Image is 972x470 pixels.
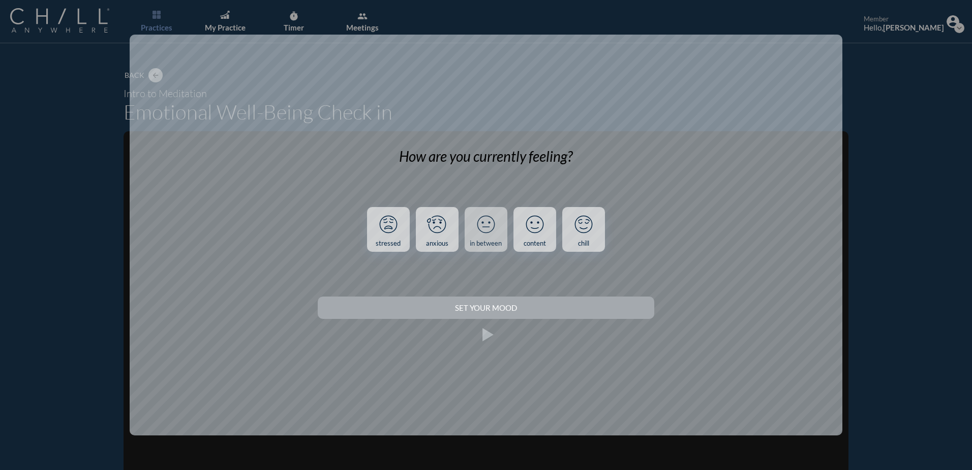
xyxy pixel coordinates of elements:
div: How are you currently feeling? [399,148,572,165]
a: anxious [416,207,459,252]
div: anxious [426,240,448,248]
div: stressed [376,240,401,248]
div: content [524,240,546,248]
div: chill [578,240,589,248]
a: stressed [367,207,410,252]
a: content [513,207,556,252]
a: chill [562,207,605,252]
a: in between [465,207,507,252]
div: in between [470,240,502,248]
